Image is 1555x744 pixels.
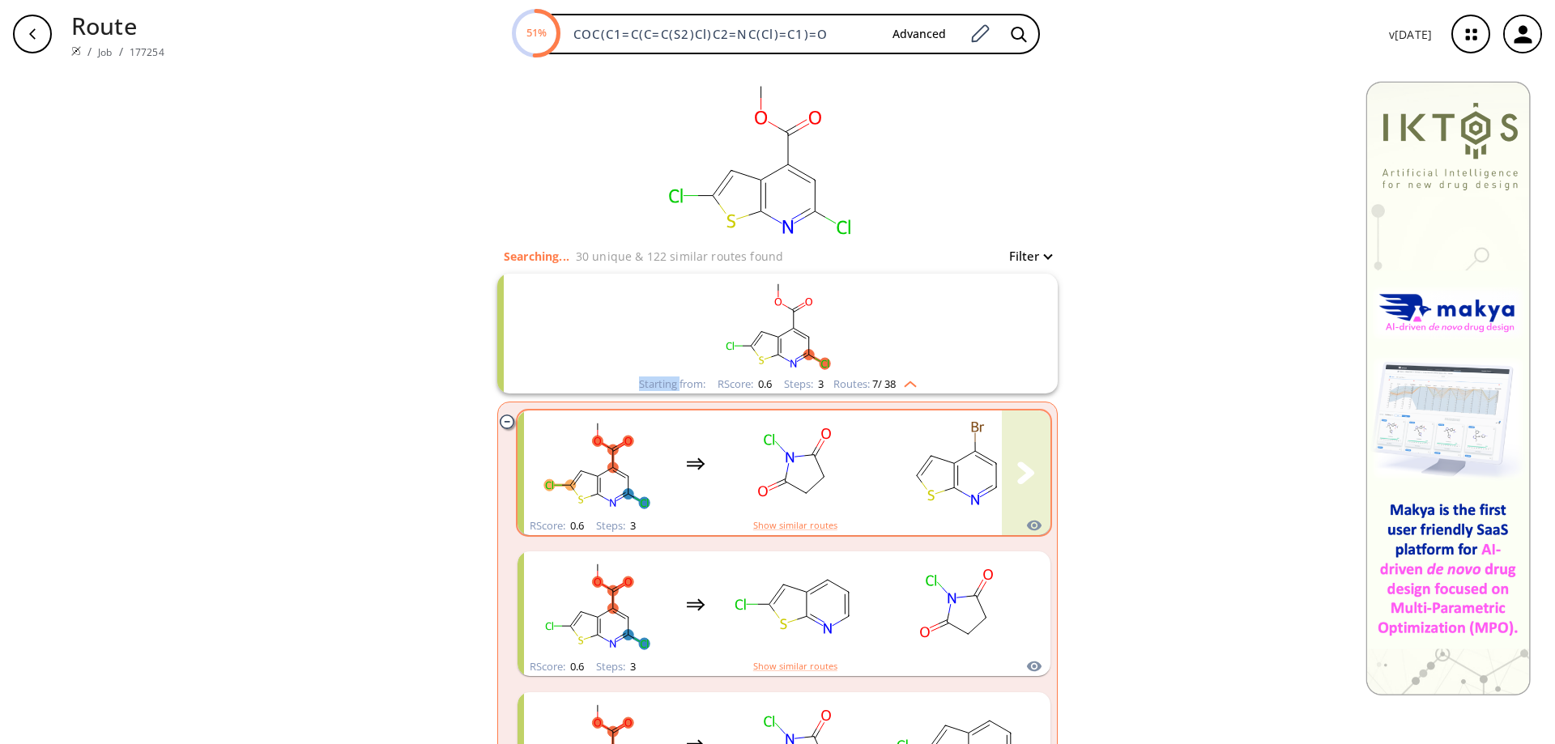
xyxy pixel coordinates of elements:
input: Enter SMILES [564,26,880,42]
svg: Brc1ccnc2sccc12 [884,413,1029,514]
span: 0.6 [568,518,584,533]
svg: COC(=O)c1cc(Cl)nc2sc(Cl)cc12 [524,554,670,655]
svg: COC(C1=C(C=C(S2)Cl)C2=NC(Cl)=C1)=O [598,68,922,246]
div: RScore : [718,379,772,389]
span: 0.6 [756,376,772,391]
img: Up [896,375,917,388]
div: Steps : [784,379,824,389]
p: Searching... [504,248,569,265]
text: 51% [526,25,546,40]
p: 30 unique & 122 similar routes found [576,248,783,265]
div: RScore : [530,661,584,672]
svg: O=C1CCC(=O)N1Cl [884,554,1029,655]
svg: O=C1CCC(=O)N1Cl [722,413,867,514]
p: v [DATE] [1389,26,1432,43]
span: 7 / 38 [872,379,896,389]
span: 3 [628,659,636,674]
button: Show similar routes [753,518,837,533]
div: Starting from: [639,379,705,389]
button: Filter [999,250,1051,262]
div: Steps : [596,661,636,672]
svg: Clc1cc2cccnc2s1 [722,554,867,655]
span: 3 [816,376,824,391]
li: / [87,43,92,60]
a: Job [98,45,112,59]
div: Steps : [596,521,636,531]
div: Routes: [833,379,917,389]
li: / [119,43,123,60]
span: 3 [628,518,636,533]
svg: COC(=O)c1cc(Cl)nc2sc(Cl)cc12 [524,413,670,514]
button: Show similar routes [753,659,837,674]
svg: COC(=O)c1cc(Cl)nc2sc(Cl)cc12 [567,274,988,375]
svg: [C-]#[O+] [1046,554,1191,655]
img: Banner [1365,81,1531,695]
span: 0.6 [568,659,584,674]
p: Route [71,8,164,43]
button: Advanced [880,19,959,49]
a: 177254 [130,45,164,59]
img: Spaya logo [71,46,81,56]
